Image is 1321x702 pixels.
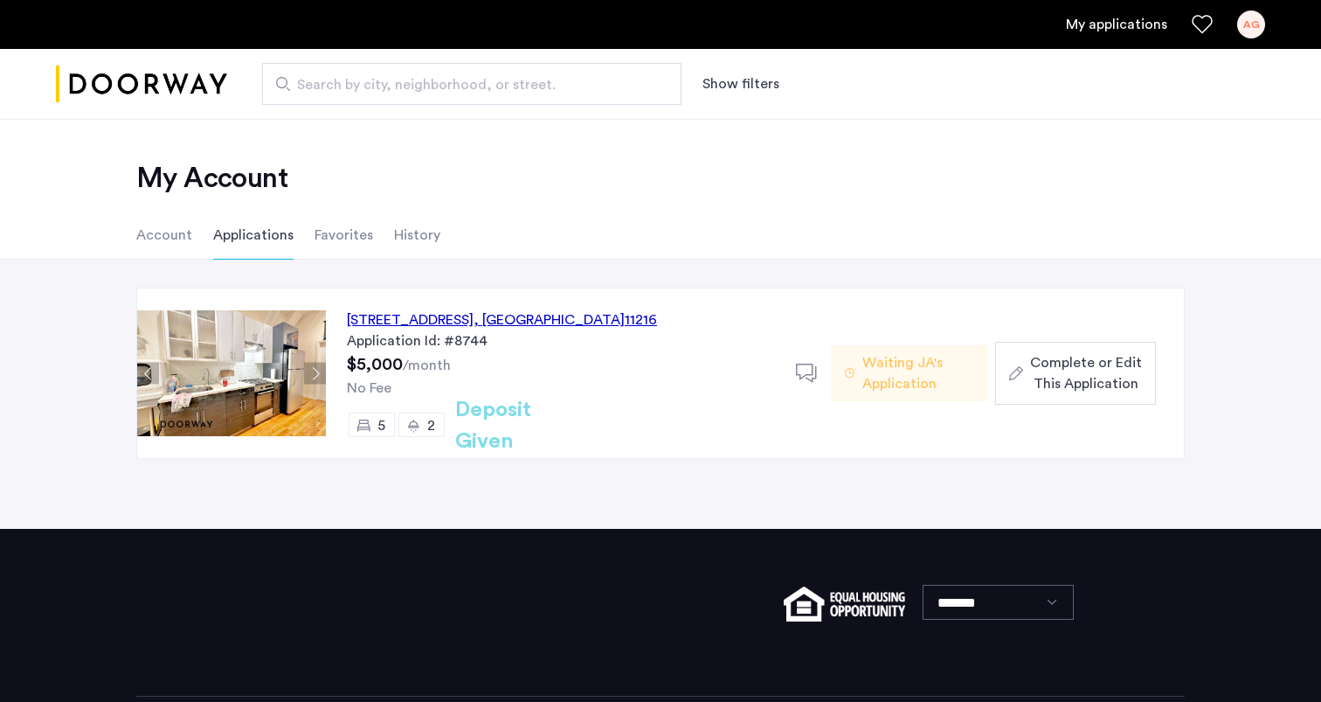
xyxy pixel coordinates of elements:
[315,211,373,260] li: Favorites
[455,394,594,457] h2: Deposit Given
[56,52,227,117] a: Cazamio logo
[137,310,326,436] img: Apartment photo
[862,352,974,394] span: Waiting JA's Application
[702,73,779,94] button: Show or hide filters
[297,74,633,95] span: Search by city, neighborhood, or street.
[1030,352,1142,394] span: Complete or Edit This Application
[347,309,657,330] div: [STREET_ADDRESS] 11216
[923,585,1074,620] select: Language select
[474,313,625,327] span: , [GEOGRAPHIC_DATA]
[1237,10,1265,38] div: AG
[403,358,451,372] sub: /month
[995,342,1156,405] button: button
[213,211,294,260] li: Applications
[377,419,385,433] span: 5
[1066,14,1167,35] a: My application
[347,330,775,351] div: Application Id: #8744
[347,356,403,373] span: $5,000
[262,63,681,105] input: Apartment Search
[1192,14,1213,35] a: Favorites
[136,211,192,260] li: Account
[137,363,159,385] button: Previous apartment
[427,419,435,433] span: 2
[136,161,1185,196] h2: My Account
[304,363,326,385] button: Next apartment
[394,211,440,260] li: History
[784,587,905,622] img: equal-housing.png
[347,381,391,395] span: No Fee
[56,52,227,117] img: logo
